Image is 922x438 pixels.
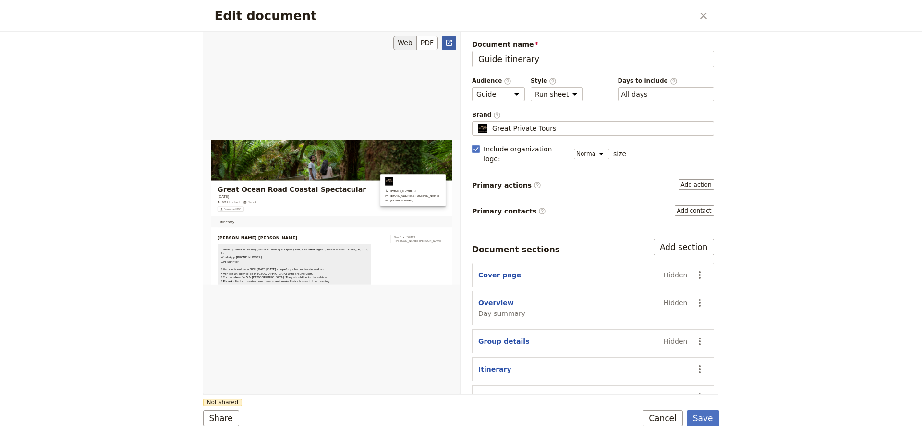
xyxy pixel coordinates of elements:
button: Actions [691,267,708,283]
select: size [574,149,609,159]
span: Brand [472,111,714,119]
button: Itinerary [478,364,511,374]
input: Document name [472,51,714,67]
button: Close dialog [695,8,712,24]
button: Day 1 • [DATE] [PERSON_NAME] [PERSON_NAME] [448,226,572,245]
span: Great Private Tours [492,124,556,133]
span: size [613,149,626,159]
span: Include organization logo : [484,144,568,163]
button: Days to include​Clear input [621,89,648,99]
span: ​ [534,181,541,189]
img: Great Private Tours logo [436,88,455,108]
span: Download PDF [49,161,91,168]
span: ​ [538,207,546,215]
button: Actions [691,361,708,377]
button: Cover page [478,270,521,280]
span: 0/12 booked [45,143,87,153]
button: ​Download PDF [35,159,97,170]
img: Profile [476,124,488,133]
span: Primary actions [472,180,541,190]
span: [EMAIL_ADDRESS][DOMAIN_NAME] [447,128,565,138]
button: Save [687,410,719,426]
span: Style [531,77,583,85]
button: Suppliers and services [478,392,564,402]
span: ​ [493,112,501,118]
span: [DATE] [35,129,62,140]
button: Actions [691,389,708,405]
a: Open full preview [442,36,456,50]
button: Group details [478,337,529,346]
span: Hidden [664,298,688,308]
span: Day summary [478,309,525,318]
span: ​ [670,77,678,84]
button: PDF [417,36,438,50]
span: ​ [504,77,511,84]
span: [PERSON_NAME] [PERSON_NAME] [35,227,226,239]
span: Days to include [618,77,714,85]
a: +61 430 279 438 [436,116,565,126]
span: 1 staff [108,143,127,153]
h2: Edit document [215,9,693,23]
span: [DOMAIN_NAME] [447,139,503,149]
span: GUIDE - [PERSON_NAME] [PERSON_NAME] x 13pax (7Ad, 5 children aged [DEMOGRAPHIC_DATA], 6, 7, 7, 9)... [42,257,396,341]
span: [PHONE_NUMBER] [447,116,509,126]
a: greatprivatetours.com.au [436,139,565,149]
span: Hidden [664,337,688,346]
button: Overview [478,298,514,308]
button: Share [203,410,239,426]
button: Actions [691,333,708,350]
a: bookings@greatprivatetours.com.au [436,128,565,138]
span: Document name [472,39,714,49]
span: Hidden [664,392,688,402]
div: Document sections [472,244,560,255]
button: Add section [654,239,714,255]
select: Audience​ [472,87,525,101]
button: Primary actions​ [679,179,714,190]
button: Cancel [643,410,683,426]
button: Web [393,36,417,50]
span: ​ [549,77,557,84]
span: Primary contacts [472,206,546,216]
span: Not shared [203,399,243,406]
span: Hidden [664,270,688,280]
button: Actions [691,295,708,311]
select: Style​ [531,87,583,101]
button: Primary contacts​ [675,205,714,216]
a: Itinerary [35,182,81,209]
span: Audience [472,77,525,85]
